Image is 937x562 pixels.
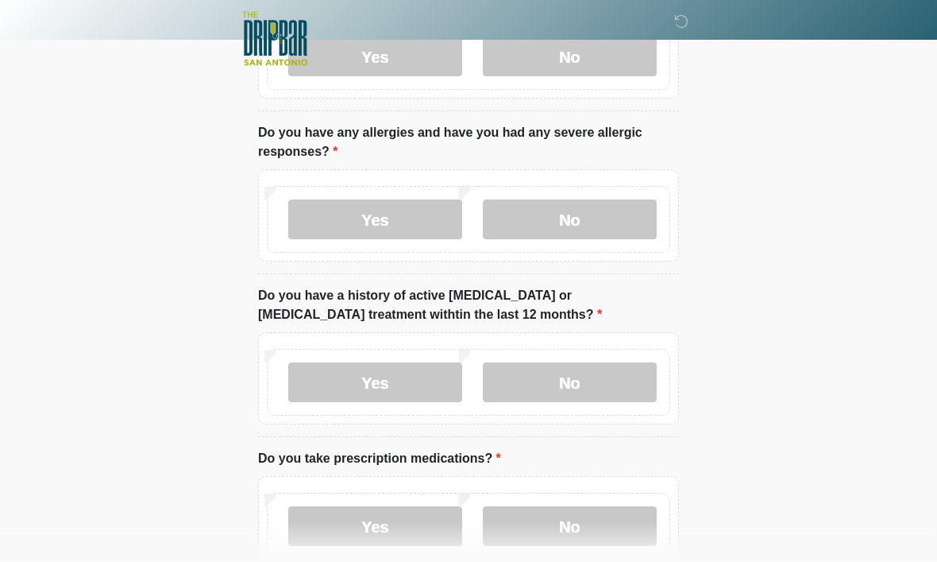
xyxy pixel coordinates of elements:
label: Yes [288,200,462,240]
label: Do you take prescription medications? [258,450,501,469]
label: No [483,200,657,240]
label: Do you have a history of active [MEDICAL_DATA] or [MEDICAL_DATA] treatment withtin the last 12 mo... [258,287,679,325]
label: Yes [288,363,462,403]
label: Yes [288,507,462,547]
label: No [483,363,657,403]
img: The DRIPBaR - San Antonio Fossil Creek Logo [242,12,307,68]
label: No [483,507,657,547]
label: Do you have any allergies and have you had any severe allergic responses? [258,124,679,162]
